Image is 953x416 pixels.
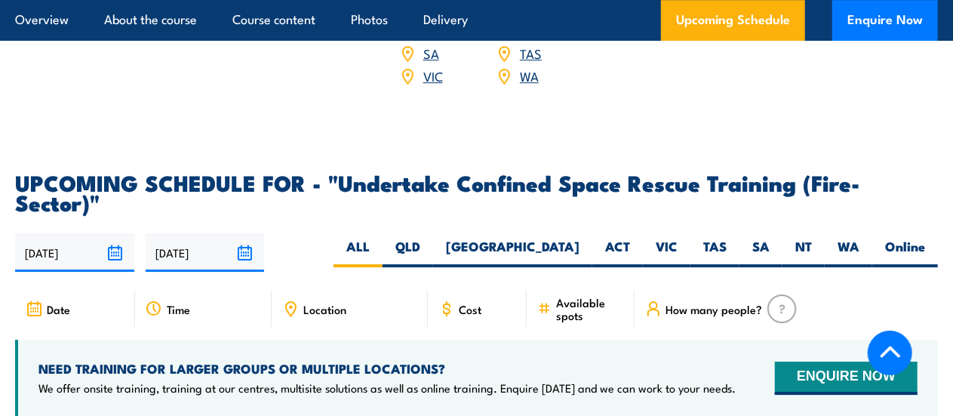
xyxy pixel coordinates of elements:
[460,303,482,316] span: Cost
[520,44,542,62] a: TAS
[38,381,736,396] p: We offer onsite training, training at our centres, multisite solutions as well as online training...
[15,233,134,272] input: From date
[782,238,825,267] label: NT
[556,296,624,322] span: Available spots
[872,238,938,267] label: Online
[303,303,346,316] span: Location
[423,44,439,62] a: SA
[666,303,763,316] span: How many people?
[775,362,918,395] button: ENQUIRE NOW
[15,172,938,211] h2: UPCOMING SCHEDULE FOR - "Undertake Confined Space Rescue Training (Fire-Sector)"
[520,66,539,85] a: WA
[38,360,736,377] h4: NEED TRAINING FOR LARGER GROUPS OR MULTIPLE LOCATIONS?
[739,238,782,267] label: SA
[592,238,643,267] label: ACT
[167,303,190,316] span: Time
[690,238,739,267] label: TAS
[643,238,690,267] label: VIC
[334,238,383,267] label: ALL
[47,303,70,316] span: Date
[383,238,433,267] label: QLD
[825,238,872,267] label: WA
[423,66,443,85] a: VIC
[146,233,265,272] input: To date
[433,238,592,267] label: [GEOGRAPHIC_DATA]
